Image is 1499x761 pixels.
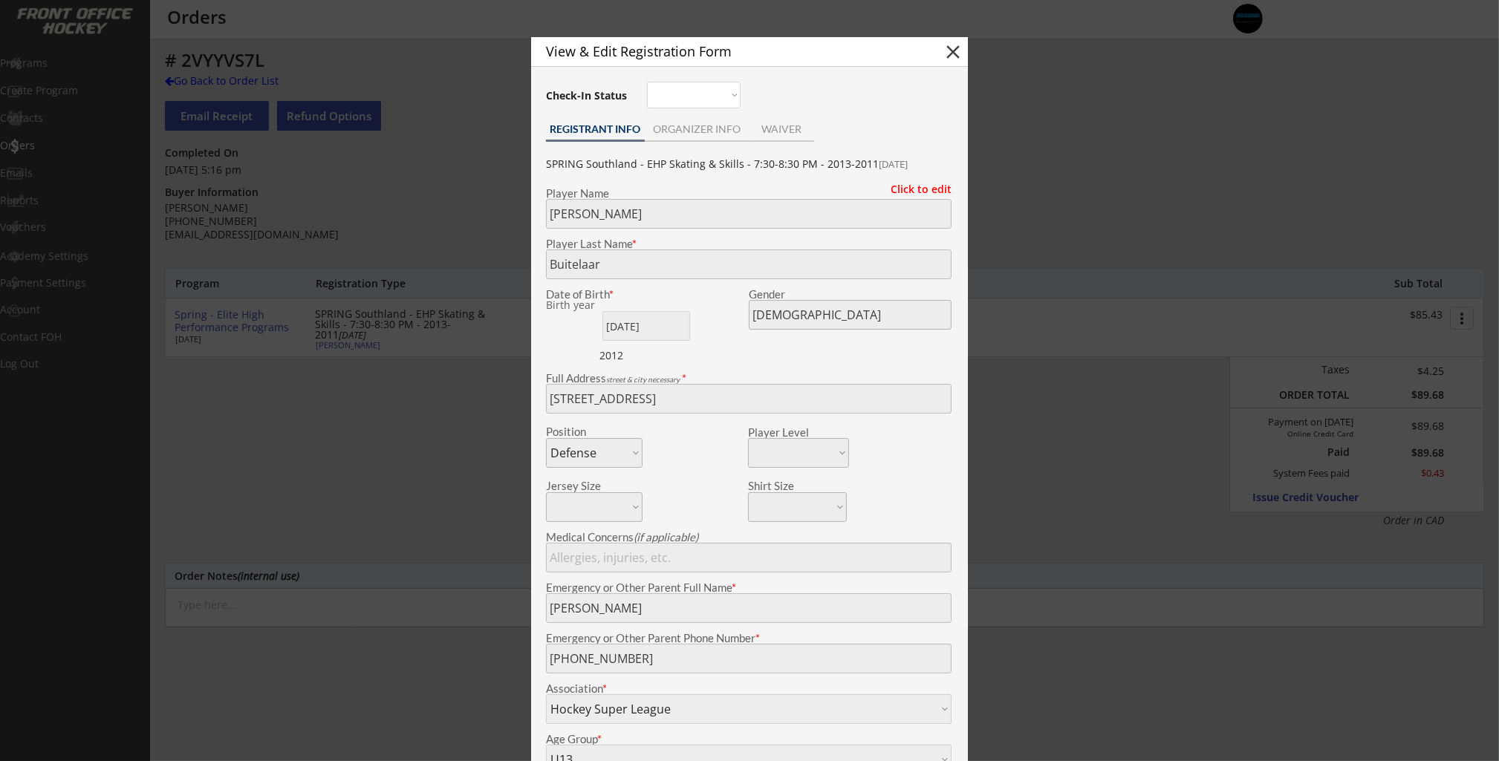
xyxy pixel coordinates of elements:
[546,158,952,171] div: SPRING Southland - EHP Skating & Skills - 7:30-8:30 PM - 2013-2011
[546,426,622,437] div: Position
[748,480,825,491] div: Shirt Size
[546,289,643,300] div: Date of Birth
[749,124,814,134] div: WAIVER
[546,384,952,414] input: Street, City, Province/State
[546,683,952,694] div: Association
[546,300,639,310] div: Birth year
[546,480,622,491] div: Jersey Size
[942,41,964,63] button: close
[634,530,698,543] em: (if applicable)
[879,157,908,171] font: [DATE]
[879,184,952,195] div: Click to edit
[546,238,952,249] div: Player Last Name
[748,427,849,438] div: Player Level
[546,543,952,572] input: Allergies, injuries, etc.
[546,124,645,134] div: REGISTRANT INFO
[546,582,952,593] div: Emergency or Other Parent Full Name
[546,188,952,199] div: Player Name
[645,124,749,134] div: ORGANIZER INFO
[546,91,630,101] div: Check-In Status
[546,633,952,644] div: Emergency or Other Parent Phone Number
[546,45,916,58] div: View & Edit Registration Form
[546,373,952,384] div: Full Address
[546,300,639,311] div: We are transitioning the system to collect and store date of birth instead of just birth year to ...
[606,375,680,384] em: street & city necessary
[749,289,952,300] div: Gender
[599,348,692,363] div: 2012
[546,532,952,543] div: Medical Concerns
[546,734,952,745] div: Age Group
